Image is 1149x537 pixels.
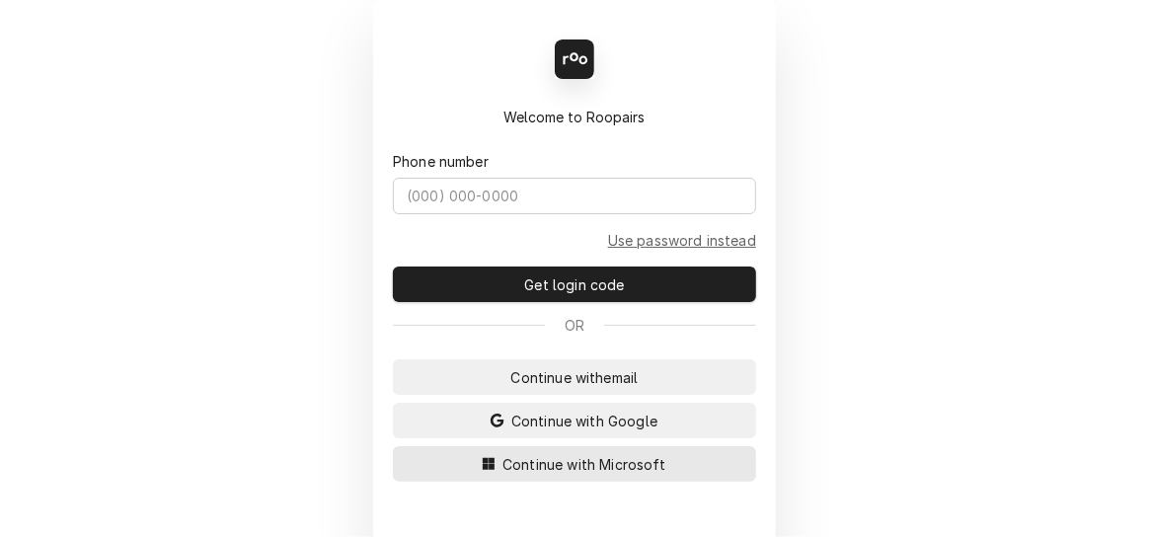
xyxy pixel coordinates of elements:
[393,107,756,127] div: Welcome to Roopairs
[393,267,756,302] button: Get login code
[520,274,628,295] span: Get login code
[393,315,756,336] div: Or
[393,151,489,172] label: Phone number
[393,178,756,214] input: (000) 000-0000
[498,454,670,475] span: Continue with Microsoft
[393,403,756,438] button: Continue with Google
[608,230,756,251] a: Go to Phone and password form
[507,367,643,388] span: Continue with email
[393,446,756,482] button: Continue with Microsoft
[507,411,661,431] span: Continue with Google
[393,359,756,395] button: Continue withemail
